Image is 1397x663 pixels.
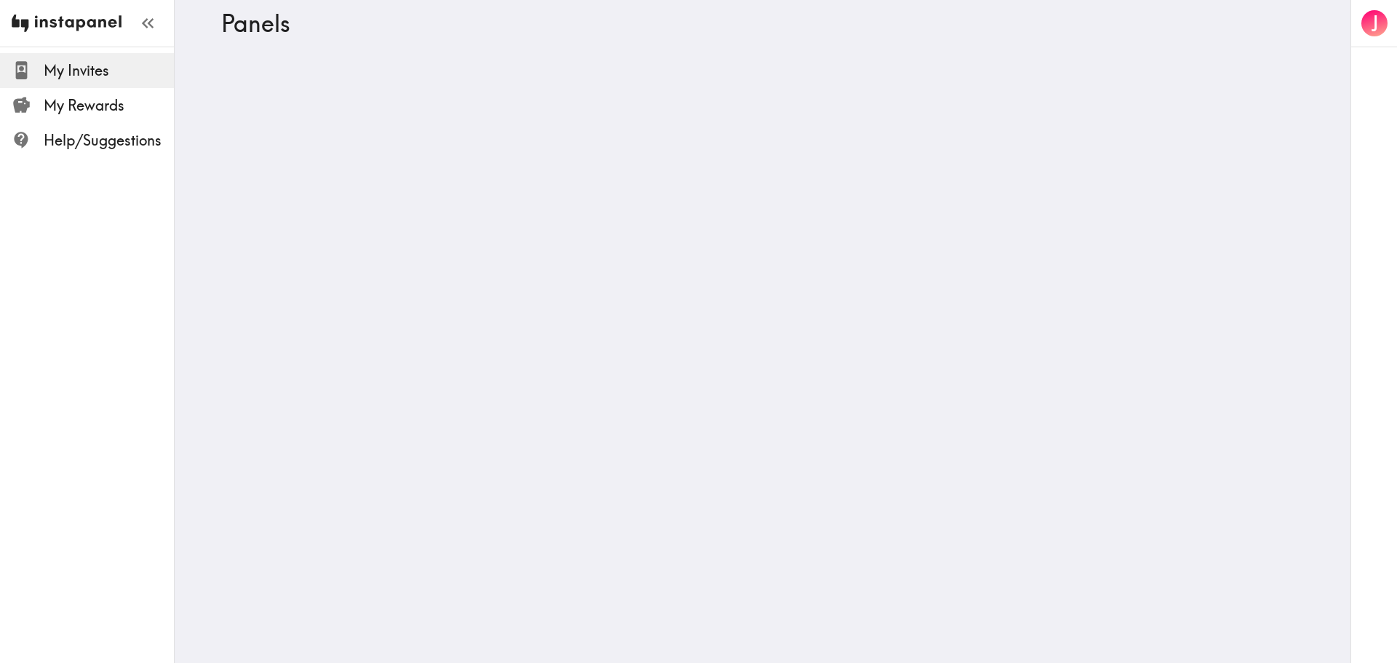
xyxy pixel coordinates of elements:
[44,130,174,151] span: Help/Suggestions
[221,9,1292,37] h3: Panels
[44,95,174,116] span: My Rewards
[1372,11,1379,36] span: J
[1360,9,1389,38] button: J
[44,60,174,81] span: My Invites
